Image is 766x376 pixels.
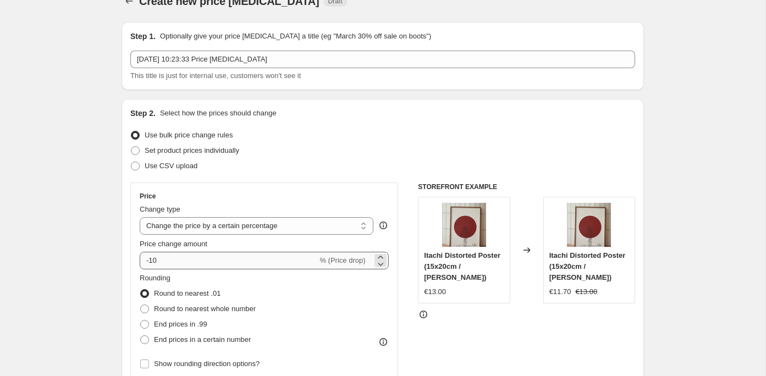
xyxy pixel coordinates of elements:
[154,305,256,313] span: Round to nearest whole number
[319,256,365,264] span: % (Price drop)
[140,274,170,282] span: Rounding
[145,131,233,139] span: Use bulk price change rules
[154,360,260,368] span: Show rounding direction options?
[154,320,207,328] span: End prices in .99
[378,220,389,231] div: help
[160,31,431,42] p: Optionally give your price [MEDICAL_DATA] a title (eg "March 30% off sale on boots")
[140,192,156,201] h3: Price
[575,287,597,296] span: €13.00
[549,251,626,281] span: Itachi Distorted Poster (15x20cm / [PERSON_NAME])
[130,51,635,68] input: 30% off holiday sale
[140,252,317,269] input: -15
[549,287,571,296] span: €11.70
[140,240,207,248] span: Price change amount
[140,205,180,213] span: Change type
[160,108,277,119] p: Select how the prices should change
[424,251,500,281] span: Itachi Distorted Poster (15x20cm / [PERSON_NAME])
[145,162,197,170] span: Use CSV upload
[130,108,156,119] h2: Step 2.
[154,335,251,344] span: End prices in a certain number
[442,203,486,247] img: ItachiUchihaNarutoPoster_80x.jpg
[424,287,446,296] span: €13.00
[130,31,156,42] h2: Step 1.
[130,71,301,80] span: This title is just for internal use, customers won't see it
[145,146,239,154] span: Set product prices individually
[418,183,635,191] h6: STOREFRONT EXAMPLE
[567,203,611,247] img: ItachiUchihaNarutoPoster_80x.jpg
[154,289,221,297] span: Round to nearest .01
